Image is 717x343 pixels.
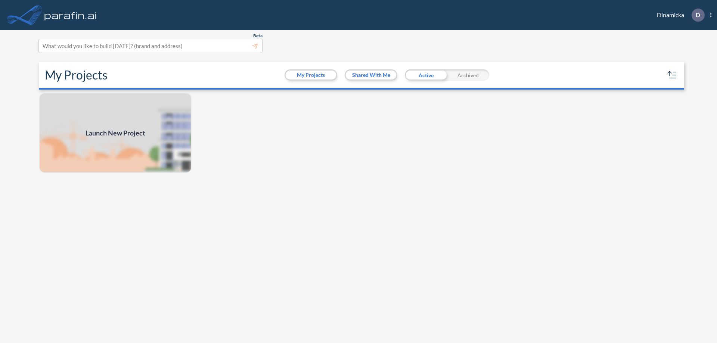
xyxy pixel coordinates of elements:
[86,128,145,138] span: Launch New Project
[45,68,108,82] h2: My Projects
[696,12,700,18] p: D
[405,69,447,81] div: Active
[286,71,336,79] button: My Projects
[346,71,396,79] button: Shared With Me
[666,69,678,81] button: sort
[39,93,192,173] a: Launch New Project
[646,9,711,22] div: Dinamicka
[447,69,489,81] div: Archived
[43,7,98,22] img: logo
[39,93,192,173] img: add
[253,33,263,39] span: Beta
